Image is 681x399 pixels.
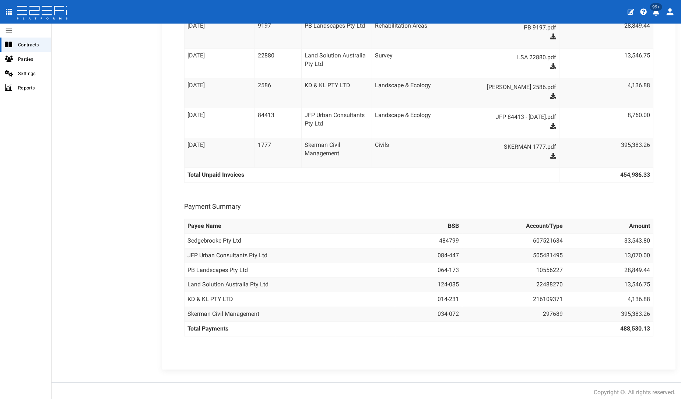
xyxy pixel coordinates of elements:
td: 297689 [462,307,566,322]
td: [DATE] [184,138,255,168]
th: Account/Type [462,219,566,234]
a: JFP 84413 - [DATE].pdf [453,111,556,123]
td: Land Solution Australia Pty Ltd [184,278,395,292]
td: 4,136.88 [559,78,653,108]
td: 1777 [255,138,301,168]
td: PB Landscapes Pty Ltd [184,263,395,278]
td: KD & KL PTY LTD [184,292,395,307]
span: Parties [18,55,45,63]
td: 2586 [255,78,301,108]
td: Skerman Civil Management [302,138,372,168]
td: 395,383.26 [559,138,653,168]
td: Landscape & Ecology [372,108,442,138]
td: PB Landscapes Pty Ltd [302,19,372,49]
h3: Payment Summary [184,203,241,210]
td: 216109371 [462,292,566,307]
th: 454,986.33 [559,168,653,183]
td: 4,136.88 [566,292,653,307]
a: LSA 22880.pdf [453,52,556,63]
td: 13,546.75 [566,278,653,292]
td: 22488270 [462,278,566,292]
td: 014-231 [395,292,462,307]
td: 084-447 [395,248,462,263]
td: JFP Urban Consultants Pty Ltd [184,248,395,263]
td: Survey [372,49,442,78]
td: 8,760.00 [559,108,653,138]
td: Sedgebrooke Pty Ltd [184,233,395,248]
td: [DATE] [184,19,255,49]
td: Landscape & Ecology [372,78,442,108]
th: Total Payments [184,321,566,336]
td: 607521634 [462,233,566,248]
span: Settings [18,69,45,78]
td: 22880 [255,49,301,78]
td: 84413 [255,108,301,138]
td: 28,849.44 [566,263,653,278]
td: [DATE] [184,49,255,78]
td: 9197 [255,19,301,49]
td: [DATE] [184,78,255,108]
th: 488,530.13 [566,321,653,336]
td: Rehabilitation Areas [372,19,442,49]
td: JFP Urban Consultants Pty Ltd [302,108,372,138]
th: BSB [395,219,462,234]
th: Amount [566,219,653,234]
td: 064-173 [395,263,462,278]
td: 28,849.44 [559,19,653,49]
div: Copyright ©. All rights reserved. [594,388,675,397]
td: 124-035 [395,278,462,292]
td: KD & KL PTY LTD [302,78,372,108]
td: Civils [372,138,442,168]
td: 034-072 [395,307,462,322]
span: Reports [18,84,45,92]
th: Total Unpaid Invoices [184,168,559,183]
a: [PERSON_NAME] 2586.pdf [453,81,556,93]
td: 505481495 [462,248,566,263]
a: SKERMAN 1777.pdf [453,141,556,153]
td: 395,383.26 [566,307,653,322]
td: 484799 [395,233,462,248]
td: 13,070.00 [566,248,653,263]
th: Payee Name [184,219,395,234]
td: 10556227 [462,263,566,278]
td: [DATE] [184,108,255,138]
td: Skerman Civil Management [184,307,395,322]
td: Land Solution Australia Pty Ltd [302,49,372,78]
a: PB 9197.pdf [453,22,556,33]
td: 13,546.75 [559,49,653,78]
span: Contracts [18,40,45,49]
td: 33,543.80 [566,233,653,248]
